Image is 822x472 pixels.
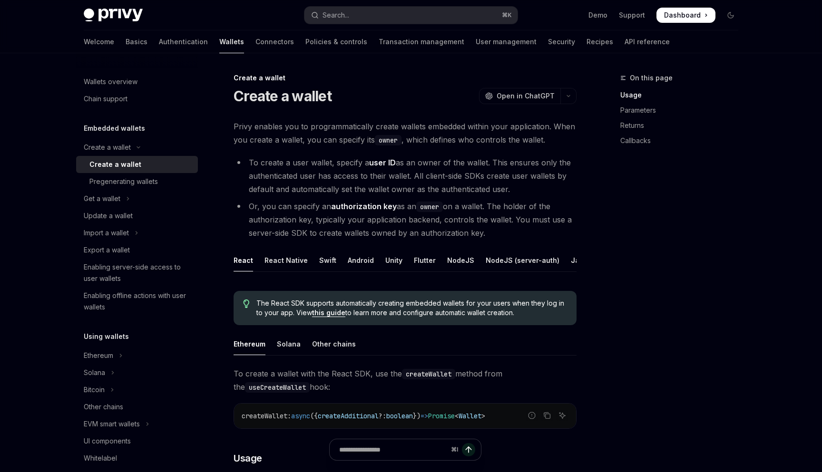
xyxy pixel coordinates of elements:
div: Update a wallet [84,210,133,222]
a: Connectors [255,30,294,53]
button: Open in ChatGPT [479,88,560,104]
div: Chain support [84,93,127,105]
div: Create a wallet [234,73,577,83]
a: Dashboard [656,8,715,23]
a: Welcome [84,30,114,53]
span: => [421,412,428,420]
span: boolean [386,412,413,420]
div: Get a wallet [84,193,120,204]
div: NodeJS (server-auth) [486,249,559,271]
span: ?: [379,412,386,420]
div: Search... [323,10,349,21]
div: Whitelabel [84,453,117,464]
button: Ask AI [556,409,568,422]
a: Callbacks [620,133,746,148]
div: Bitcoin [84,384,105,395]
a: Whitelabel [76,450,198,467]
div: Flutter [414,249,436,271]
div: React [234,249,253,271]
svg: Tip [243,299,250,308]
a: Usage [620,87,746,103]
a: Create a wallet [76,156,198,173]
span: To create a wallet with the React SDK, use the method from the hook: [234,367,577,394]
span: ⌘ K [502,11,512,19]
button: Toggle Import a wallet section [76,224,198,241]
a: Recipes [587,30,613,53]
a: this guide [312,308,345,317]
a: Wallets [219,30,244,53]
span: Open in ChatGPT [497,91,555,101]
div: Import a wallet [84,227,129,239]
a: API reference [625,30,670,53]
a: Parameters [620,103,746,118]
span: Wallet [459,412,481,420]
button: Toggle Create a wallet section [76,139,198,156]
div: Create a wallet [89,159,141,170]
a: Enabling offline actions with user wallets [76,287,198,316]
span: createAdditional [318,412,379,420]
a: Basics [126,30,147,53]
span: On this page [630,72,673,84]
div: EVM smart wallets [84,418,140,430]
span: Privy enables you to programmatically create wallets embedded within your application. When you c... [234,120,577,146]
a: Enabling server-side access to user wallets [76,259,198,287]
div: Swift [319,249,336,271]
div: Enabling server-side access to user wallets [84,261,192,284]
span: ({ [310,412,318,420]
button: Toggle Get a wallet section [76,190,198,207]
a: Security [548,30,575,53]
code: owner [416,202,443,212]
code: useCreateWallet [245,382,310,393]
div: Enabling offline actions with user wallets [84,290,192,313]
span: createWallet [242,412,287,420]
div: UI components [84,435,131,447]
span: > [481,412,485,420]
a: Export a wallet [76,241,198,259]
span: }) [413,412,421,420]
h1: Create a wallet [234,87,332,105]
a: Policies & controls [305,30,367,53]
input: Ask a question... [339,439,447,460]
div: Other chains [84,401,123,413]
div: Unity [385,249,402,271]
img: dark logo [84,9,143,22]
a: Authentication [159,30,208,53]
div: Wallets overview [84,76,137,87]
div: NodeJS [447,249,474,271]
strong: authorization key [331,202,397,211]
div: Solana [84,367,105,378]
a: Transaction management [379,30,464,53]
div: Pregenerating wallets [89,176,158,187]
div: Android [348,249,374,271]
a: Update a wallet [76,207,198,224]
button: Toggle Solana section [76,364,198,381]
button: Send message [462,443,475,456]
a: User management [476,30,537,53]
code: owner [375,135,401,145]
span: Promise [428,412,455,420]
span: The React SDK supports automatically creating embedded wallets for your users when they log in to... [256,299,567,318]
span: Dashboard [664,10,701,20]
span: : [287,412,291,420]
button: Report incorrect code [526,409,538,422]
a: Support [619,10,645,20]
h5: Embedded wallets [84,123,145,134]
div: Ethereum [84,350,113,361]
a: Chain support [76,90,198,107]
div: Solana [277,333,301,355]
a: Returns [620,118,746,133]
a: Pregenerating wallets [76,173,198,190]
strong: user ID [369,158,396,167]
button: Toggle Ethereum section [76,347,198,364]
code: createWallet [402,369,455,379]
a: UI components [76,433,198,450]
button: Open search [304,7,518,24]
button: Toggle dark mode [723,8,738,23]
button: Copy the contents from the code block [541,409,553,422]
div: Export a wallet [84,244,130,256]
div: Ethereum [234,333,265,355]
a: Other chains [76,398,198,415]
button: Toggle EVM smart wallets section [76,415,198,433]
div: Other chains [312,333,356,355]
div: React Native [264,249,308,271]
